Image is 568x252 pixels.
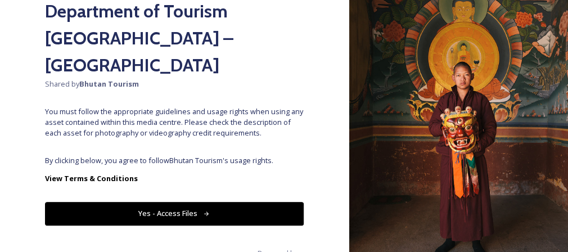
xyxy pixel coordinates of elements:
[45,79,304,89] span: Shared by
[79,79,139,89] strong: Bhutan Tourism
[45,155,304,166] span: By clicking below, you agree to follow Bhutan Tourism 's usage rights.
[45,173,138,183] strong: View Terms & Conditions
[45,172,304,185] a: View Terms & Conditions
[45,202,304,225] button: Yes - Access Files
[45,106,304,139] span: You must follow the appropriate guidelines and usage rights when using any asset contained within...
